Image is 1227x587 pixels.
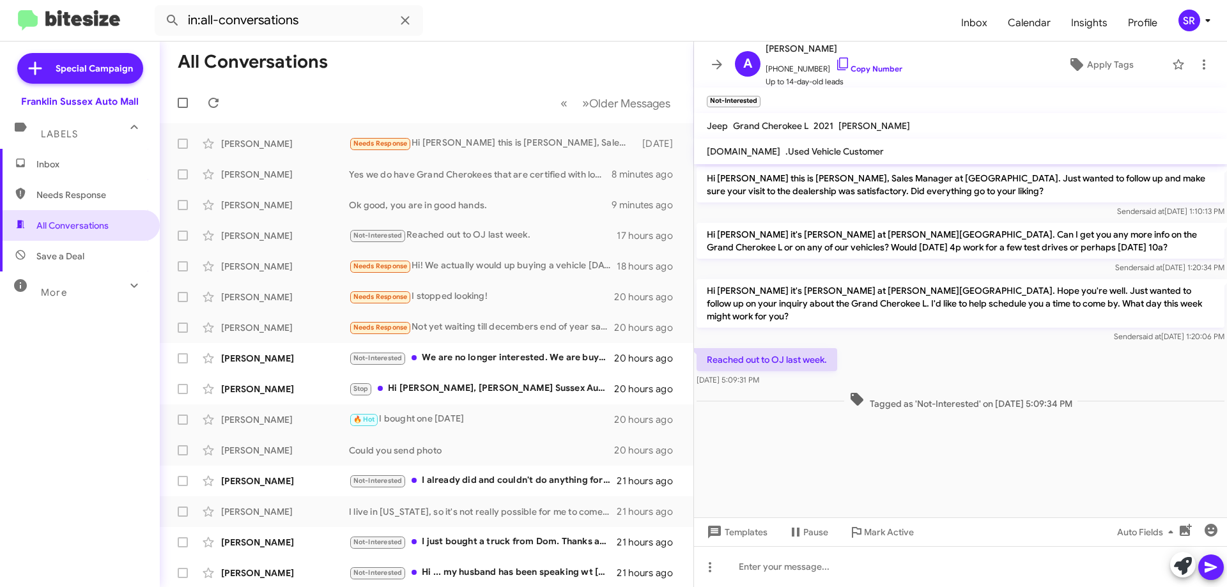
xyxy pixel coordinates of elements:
a: Copy Number [835,64,902,73]
span: Jeep [707,120,728,132]
span: More [41,287,67,298]
a: Inbox [951,4,998,42]
div: Hi [PERSON_NAME] this is [PERSON_NAME], Sales Manager at [GEOGRAPHIC_DATA]. I saw you connected w... [349,136,636,151]
input: Search [155,5,423,36]
span: Up to 14-day-old leads [766,75,902,88]
span: [DATE] 5:09:31 PM [697,375,759,385]
span: Apply Tags [1087,53,1134,76]
span: All Conversations [36,219,109,232]
span: Not-Interested [353,476,403,485]
div: [PERSON_NAME] [221,352,349,365]
div: [PERSON_NAME] [221,444,349,457]
p: Hi [PERSON_NAME] it's [PERSON_NAME] at [PERSON_NAME][GEOGRAPHIC_DATA]. Hope you're well. Just wan... [697,279,1224,328]
div: 20 hours ago [614,352,683,365]
div: I already did and couldn't do anything for me , thank you though for reaching out [349,473,617,488]
span: « [560,95,567,111]
span: Auto Fields [1117,521,1178,544]
div: [PERSON_NAME] [221,291,349,303]
nav: Page navigation example [553,90,678,116]
span: Inbox [36,158,145,171]
div: I stopped looking! [349,289,614,304]
span: Templates [704,521,768,544]
div: I live in [US_STATE], so it's not really possible for me to come by [349,505,617,518]
div: I just bought a truck from Dom. Thanks anyway [349,535,617,549]
span: [PERSON_NAME] [766,41,902,56]
span: Sender [DATE] 1:10:13 PM [1117,206,1224,216]
span: Not-Interested [353,231,403,240]
span: [PERSON_NAME] [838,120,910,132]
span: Save a Deal [36,250,84,263]
div: [PERSON_NAME] [221,137,349,150]
span: A [743,54,752,74]
a: Calendar [998,4,1061,42]
button: Auto Fields [1107,521,1189,544]
button: Previous [553,90,575,116]
div: 20 hours ago [614,321,683,334]
span: Mark Active [864,521,914,544]
div: I bought one [DATE] [349,412,614,427]
span: [DOMAIN_NAME] [707,146,780,157]
div: [PERSON_NAME] [221,321,349,334]
h1: All Conversations [178,52,328,72]
span: 2021 [814,120,833,132]
span: Needs Response [353,323,408,332]
p: Hi [PERSON_NAME] this is [PERSON_NAME], Sales Manager at [GEOGRAPHIC_DATA]. Just wanted to follow... [697,167,1224,202]
a: Special Campaign [17,53,143,84]
div: Ok good, you are in good hands. [349,199,612,211]
span: » [582,95,589,111]
div: 21 hours ago [617,475,683,487]
div: Reached out to OJ last week. [349,228,617,243]
a: Profile [1118,4,1168,42]
div: [PERSON_NAME] [221,567,349,579]
div: [DATE] [636,137,683,150]
div: 9 minutes ago [612,199,683,211]
div: 21 hours ago [617,505,683,518]
a: Insights [1061,4,1118,42]
button: Next [575,90,678,116]
div: 18 hours ago [617,260,683,273]
div: We are no longer interested. We are buying a Toyota Sienna. Thanks [349,351,614,365]
div: 20 hours ago [614,383,683,395]
span: Sender [DATE] 1:20:06 PM [1114,332,1224,341]
span: Labels [41,128,78,140]
div: Hi [PERSON_NAME], [PERSON_NAME] Sussex Auto Mall will be the last place that I will be buying a c... [349,381,614,396]
button: Apply Tags [1035,53,1166,76]
div: 17 hours ago [617,229,683,242]
div: [PERSON_NAME] [221,260,349,273]
div: [PERSON_NAME] [221,199,349,211]
div: [PERSON_NAME] [221,505,349,518]
span: Needs Response [353,262,408,270]
span: Not-Interested [353,354,403,362]
div: [PERSON_NAME] [221,229,349,242]
div: 21 hours ago [617,567,683,579]
button: SR [1168,10,1213,31]
div: [PERSON_NAME] [221,168,349,181]
span: [PHONE_NUMBER] [766,56,902,75]
span: Sender [DATE] 1:20:34 PM [1115,263,1224,272]
span: Pause [803,521,828,544]
span: .Used Vehicle Customer [785,146,884,157]
div: 8 minutes ago [612,168,683,181]
div: [PERSON_NAME] [221,536,349,549]
small: Not-Interested [707,96,760,107]
span: Special Campaign [56,62,133,75]
div: [PERSON_NAME] [221,475,349,487]
div: Yes we do have Grand Cherokees that are certified with lower miles. [349,168,612,181]
button: Mark Active [838,521,924,544]
span: Not-Interested [353,538,403,546]
div: SR [1178,10,1200,31]
div: Could you send photo [349,444,614,457]
button: Pause [778,521,838,544]
div: 21 hours ago [617,536,683,549]
div: 20 hours ago [614,291,683,303]
div: Not yet waiting till decembers end of year sales event [349,320,614,335]
p: Reached out to OJ last week. [697,348,837,371]
span: Needs Response [353,293,408,301]
div: Hi ... my husband has been speaking wt [PERSON_NAME] & submitted credit app already but we hv not... [349,565,617,580]
div: Franklin Sussex Auto Mall [21,95,139,108]
div: 20 hours ago [614,444,683,457]
span: Older Messages [589,96,670,111]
